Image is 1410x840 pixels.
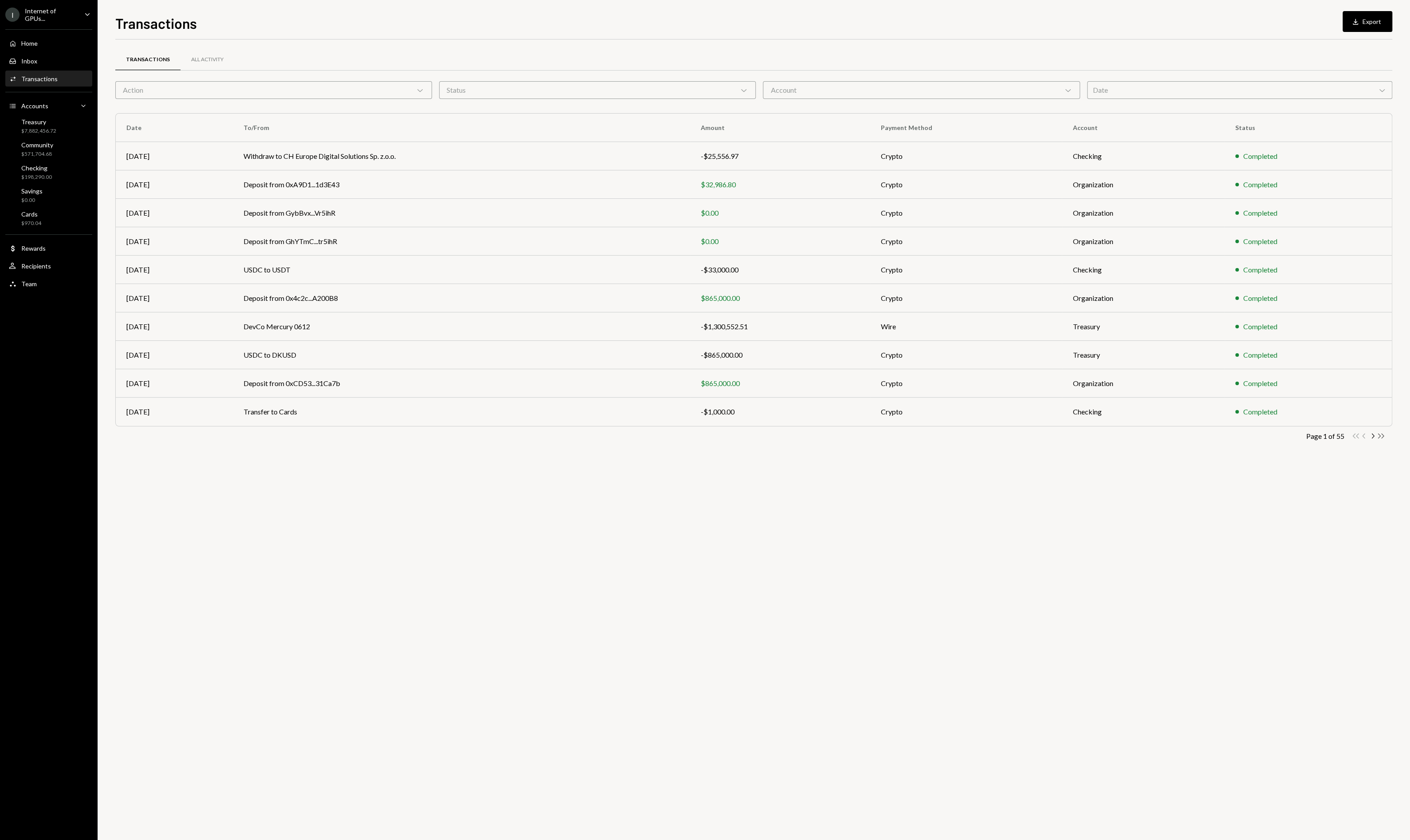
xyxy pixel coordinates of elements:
div: -$1,000.00 [701,406,860,417]
div: Rewards [21,245,46,252]
td: Deposit from GhYTmC...tr5ihR [233,227,690,256]
div: [DATE] [126,236,222,247]
div: Date [1087,81,1392,99]
a: All Activity [181,48,234,71]
div: $970.04 [21,220,41,227]
td: Treasury [1062,312,1225,341]
div: Account [763,81,1080,99]
div: $0.00 [21,197,43,204]
td: Treasury [1062,341,1225,369]
td: Crypto [870,341,1062,369]
div: Action [115,81,432,99]
td: Crypto [870,199,1062,227]
div: [DATE] [126,151,222,162]
td: Checking [1062,142,1225,170]
div: Treasury [21,118,56,126]
td: Organization [1062,170,1225,199]
td: Crypto [870,398,1062,426]
div: Completed [1243,208,1277,218]
a: Home [5,35,92,51]
div: Completed [1243,350,1277,360]
a: Checking$198,290.00 [5,162,92,183]
td: Transfer to Cards [233,398,690,426]
div: $571,704.68 [21,150,53,158]
div: Home [21,39,38,47]
div: Completed [1243,179,1277,190]
div: I [5,8,20,22]
td: Crypto [870,284,1062,312]
td: Deposit from 0x4c2c...A200B8 [233,284,690,312]
div: -$865,000.00 [701,350,860,360]
div: Transactions [21,75,58,83]
a: Savings$0.00 [5,185,92,206]
td: Deposit from 0xCD53...31Ca7b [233,369,690,398]
div: All Activity [191,56,224,63]
td: DevCo Mercury 0612 [233,312,690,341]
h1: Transactions [115,14,197,32]
div: -$33,000.00 [701,264,860,275]
div: Inbox [21,57,37,65]
a: Accounts [5,98,92,114]
th: Date [116,114,233,142]
div: Checking [21,164,52,172]
a: Recipients [5,258,92,274]
div: Completed [1243,321,1277,332]
a: Inbox [5,53,92,69]
th: Status [1225,114,1392,142]
div: -$25,556.97 [701,151,860,162]
td: USDC to DKUSD [233,341,690,369]
th: Account [1062,114,1225,142]
td: Organization [1062,199,1225,227]
div: Completed [1243,151,1277,162]
div: $7,882,456.72 [21,127,56,135]
div: [DATE] [126,264,222,275]
div: Completed [1243,406,1277,417]
td: Organization [1062,369,1225,398]
div: $0.00 [701,236,860,247]
div: $32,986.80 [701,179,860,190]
div: $198,290.00 [21,174,52,181]
div: [DATE] [126,350,222,360]
td: Wire [870,312,1062,341]
div: Community [21,141,53,149]
div: [DATE] [126,208,222,218]
a: Community$571,704.68 [5,138,92,160]
div: Team [21,280,37,288]
div: Completed [1243,293,1277,304]
a: Treasury$7,882,456.72 [5,115,92,137]
th: To/From [233,114,690,142]
div: Transactions [126,56,170,63]
td: Crypto [870,256,1062,284]
div: [DATE] [126,179,222,190]
div: [DATE] [126,406,222,417]
td: USDC to USDT [233,256,690,284]
a: Cards$970.04 [5,208,92,229]
div: Recipients [21,262,51,270]
th: Payment Method [870,114,1062,142]
td: Crypto [870,142,1062,170]
div: Cards [21,210,41,218]
a: Rewards [5,240,92,256]
div: Internet of GPUs... [25,7,77,22]
div: Accounts [21,102,48,110]
div: Status [439,81,756,99]
td: Checking [1062,398,1225,426]
td: Organization [1062,227,1225,256]
div: $0.00 [701,208,860,218]
td: Checking [1062,256,1225,284]
div: Page 1 of 55 [1306,432,1344,440]
td: Organization [1062,284,1225,312]
div: [DATE] [126,321,222,332]
td: Withdraw to CH Europe Digital Solutions Sp. z.o.o. [233,142,690,170]
div: Completed [1243,264,1277,275]
td: Crypto [870,369,1062,398]
td: Crypto [870,170,1062,199]
div: Completed [1243,236,1277,247]
div: Savings [21,187,43,195]
td: Crypto [870,227,1062,256]
th: Amount [690,114,870,142]
div: [DATE] [126,293,222,304]
td: Deposit from 0xA9D1...1d3E43 [233,170,690,199]
td: Deposit from GybBvx...Vr5ihR [233,199,690,227]
button: Export [1343,11,1392,32]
